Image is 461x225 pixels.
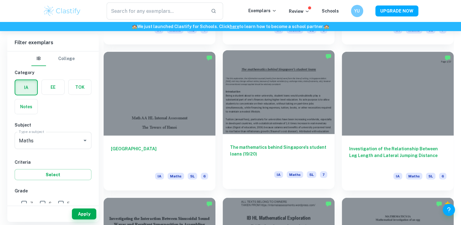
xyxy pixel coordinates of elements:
p: Review [289,8,310,15]
label: Type a subject [19,129,44,134]
h6: Subject [15,122,91,128]
span: 7 [320,171,327,178]
span: Maths [287,171,303,178]
button: College [58,52,75,66]
span: SL [426,173,435,180]
span: IA [155,173,164,180]
button: Help and Feedback [443,204,455,216]
span: 🏫 [132,24,137,29]
button: EE [42,80,64,95]
div: Premium [445,201,451,207]
button: Apply [72,209,96,220]
h6: The mathematics behind Singapore's student loans (19/20) [230,144,327,164]
button: IA [15,80,37,95]
span: 6 [201,173,208,180]
span: SL [188,173,197,180]
h6: Grade [15,187,91,194]
span: 🏫 [324,24,329,29]
button: UPGRADE NOW [375,5,418,16]
p: Exemplars [248,7,277,14]
h6: [GEOGRAPHIC_DATA] [111,145,208,166]
span: Maths [168,173,184,180]
img: Marked [325,53,332,59]
h6: YU [353,8,360,14]
img: Marked [206,55,212,61]
img: Clastify logo [43,5,82,17]
h6: We just launched Clastify for Schools. Click to learn how to become a school partner. [1,23,460,30]
span: 7 [30,200,33,207]
span: IA [393,173,402,180]
h6: Category [15,69,91,76]
img: Marked [206,201,212,207]
a: Schools [322,9,339,13]
span: 5 [67,200,70,207]
span: IA [274,171,283,178]
button: Open [81,136,89,145]
a: Investigation of the Relationship Between Leg Length and Lateral Jumping DistanceIAMathsSL6 [342,52,454,191]
span: SL [307,171,316,178]
div: Filter type choice [31,52,75,66]
a: [GEOGRAPHIC_DATA]IAMathsSL6 [104,52,215,191]
h6: Investigation of the Relationship Between Leg Length and Lateral Jumping Distance [349,145,446,166]
button: IB [31,52,46,66]
img: Marked [325,201,332,207]
h6: Filter exemplars [7,34,99,51]
span: Maths [406,173,422,180]
button: Select [15,169,91,180]
input: Search for any exemplars... [107,2,206,20]
a: here [230,24,239,29]
button: TOK [69,80,91,95]
button: Notes [15,99,37,114]
a: The mathematics behind Singapore's student loans (19/20)IAMathsSL7 [223,52,335,191]
span: 6 [49,200,51,207]
img: Marked [445,55,451,61]
img: Marked [436,201,442,207]
h6: Criteria [15,159,91,166]
span: 6 [439,173,446,180]
button: YU [351,5,363,17]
